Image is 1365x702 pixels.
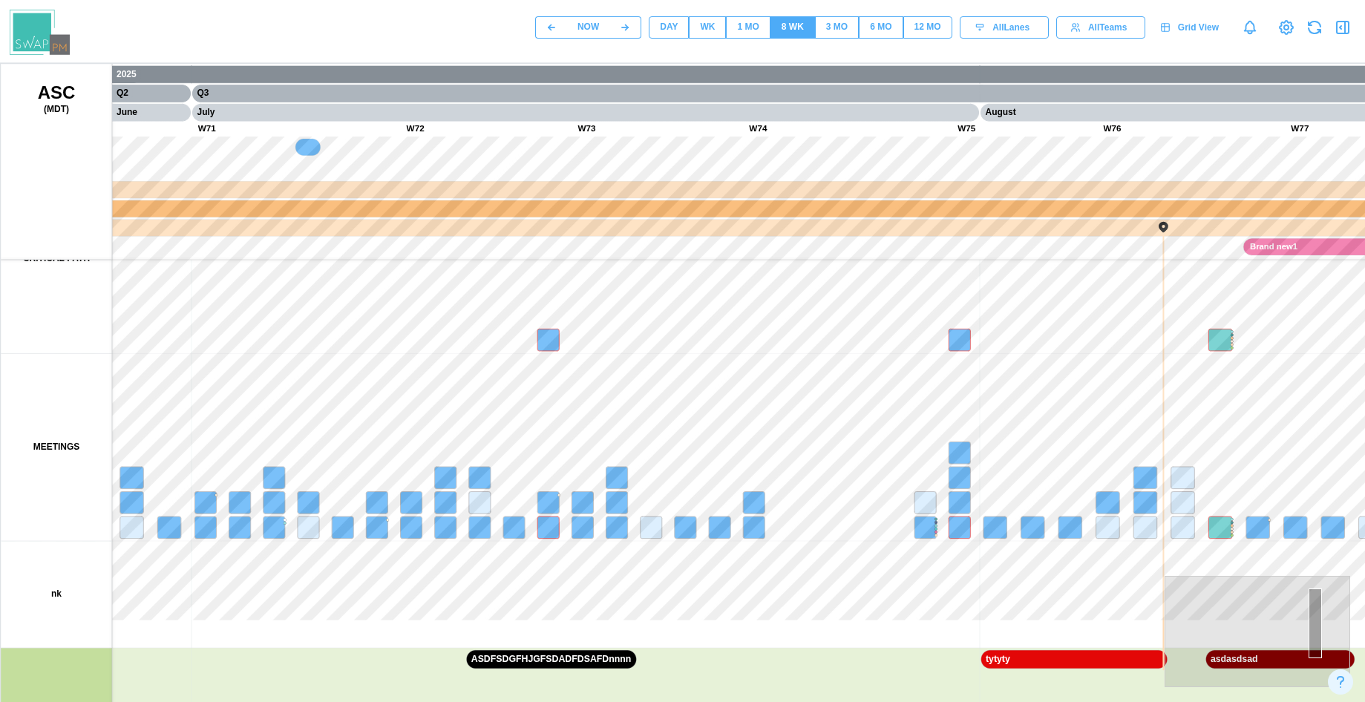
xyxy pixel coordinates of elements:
[689,16,726,39] button: WK
[649,16,689,39] button: DAY
[700,20,715,34] div: WK
[577,20,599,34] div: NOW
[903,16,952,39] button: 12 MO
[870,20,891,34] div: 6 MO
[782,20,804,34] div: 8 WK
[815,16,859,39] button: 3 MO
[1276,17,1297,38] a: View Project
[1153,16,1230,39] a: Grid View
[10,10,70,55] img: Swap PM Logo
[992,17,1030,38] span: All Lanes
[914,20,941,34] div: 12 MO
[737,20,759,34] div: 1 MO
[726,16,770,39] button: 1 MO
[1056,16,1145,39] button: AllTeams
[660,20,678,34] div: DAY
[1237,15,1263,40] a: Notifications
[960,16,1049,39] button: AllLanes
[567,16,609,39] button: NOW
[859,16,903,39] button: 6 MO
[1304,17,1325,38] button: Refresh Grid
[770,16,815,39] button: 8 WK
[1178,17,1219,38] span: Grid View
[826,20,848,34] div: 3 MO
[1332,17,1353,38] button: Open Drawer
[1088,17,1127,38] span: All Teams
